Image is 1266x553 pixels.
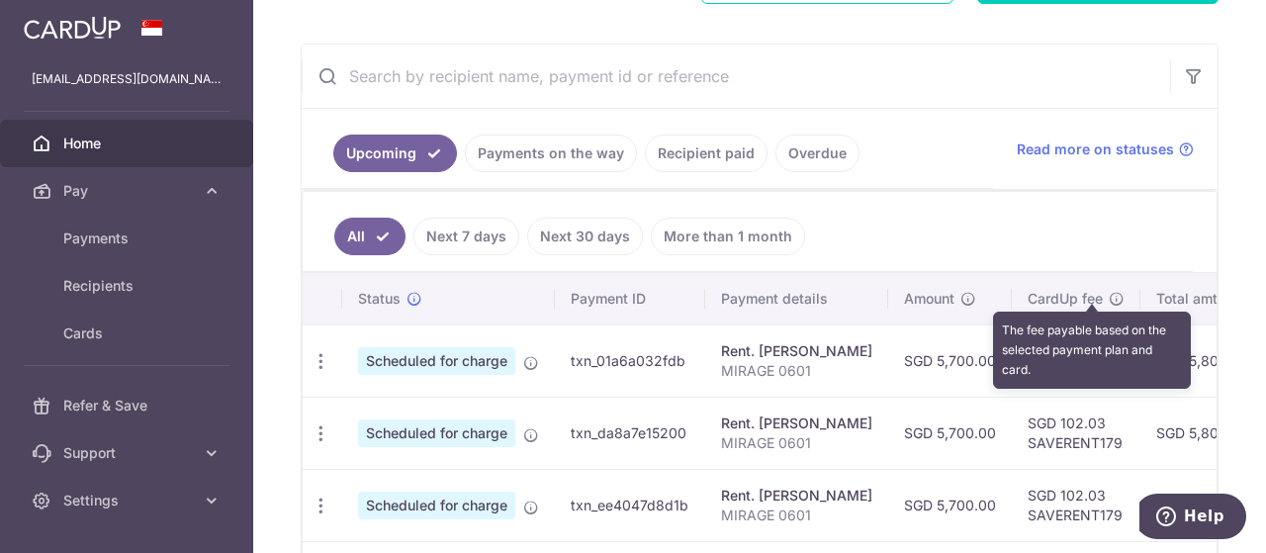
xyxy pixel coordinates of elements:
[721,506,872,525] p: MIRAGE 0601
[1140,324,1265,397] td: SGD 5,802.03
[904,289,954,309] span: Amount
[24,16,121,40] img: CardUp
[555,469,705,541] td: txn_ee4047d8d1b
[1139,494,1246,543] iframe: Opens a widget where you can find more information
[1140,397,1265,469] td: SGD 5,802.03
[888,324,1012,397] td: SGD 5,700.00
[302,45,1170,108] input: Search by recipient name, payment id or reference
[63,181,194,201] span: Pay
[888,469,1012,541] td: SGD 5,700.00
[721,361,872,381] p: MIRAGE 0601
[1012,469,1140,541] td: SGD 102.03 SAVERENT179
[555,273,705,324] th: Payment ID
[721,433,872,453] p: MIRAGE 0601
[358,289,401,309] span: Status
[721,341,872,361] div: Rent. [PERSON_NAME]
[413,218,519,255] a: Next 7 days
[63,396,194,415] span: Refer & Save
[358,419,515,447] span: Scheduled for charge
[705,273,888,324] th: Payment details
[32,69,222,89] p: [EMAIL_ADDRESS][DOMAIN_NAME]
[721,486,872,506] div: Rent. [PERSON_NAME]
[721,414,872,433] div: Rent. [PERSON_NAME]
[555,324,705,397] td: txn_01a6a032fdb
[888,397,1012,469] td: SGD 5,700.00
[645,135,768,172] a: Recipient paid
[63,276,194,296] span: Recipients
[527,218,643,255] a: Next 30 days
[333,135,457,172] a: Upcoming
[63,323,194,343] span: Cards
[63,491,194,510] span: Settings
[358,492,515,519] span: Scheduled for charge
[1028,289,1103,309] span: CardUp fee
[775,135,859,172] a: Overdue
[1012,397,1140,469] td: SGD 102.03 SAVERENT179
[63,229,194,248] span: Payments
[651,218,805,255] a: More than 1 month
[1017,139,1194,159] a: Read more on statuses
[993,312,1191,389] div: The fee payable based on the selected payment plan and card.
[63,443,194,463] span: Support
[1140,469,1265,541] td: SGD 5,802.03
[63,134,194,153] span: Home
[334,218,406,255] a: All
[555,397,705,469] td: txn_da8a7e15200
[358,347,515,375] span: Scheduled for charge
[465,135,637,172] a: Payments on the way
[1017,139,1174,159] span: Read more on statuses
[1156,289,1221,309] span: Total amt.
